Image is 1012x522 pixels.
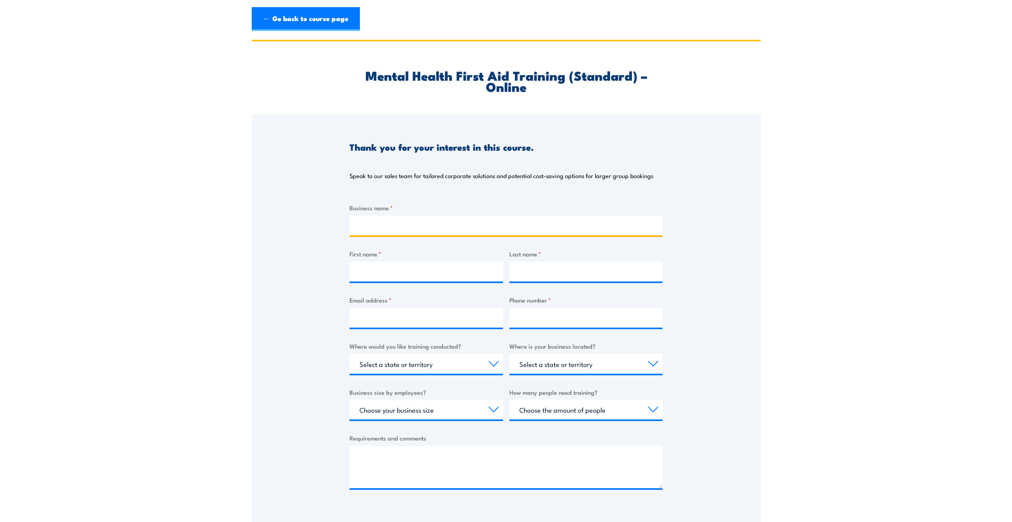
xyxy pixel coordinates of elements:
label: Phone number [509,295,663,305]
label: Last name [509,249,663,258]
label: Email address [350,295,503,305]
a: ← Go back to course page [252,7,360,31]
h3: Thank you for your interest in this course. [350,142,534,151]
h2: Mental Health First Aid Training (Standard) – Online [350,70,662,92]
label: Requirements and comments [350,433,662,442]
label: First name [350,249,503,258]
label: How many people need training? [509,388,663,397]
label: Where would you like training conducted? [350,342,503,351]
label: Business name [350,203,662,212]
p: Speak to our sales team for tailored corporate solutions and potential cost-saving options for la... [350,172,653,180]
label: Where is your business located? [509,342,663,351]
label: Business size by employees? [350,388,503,397]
